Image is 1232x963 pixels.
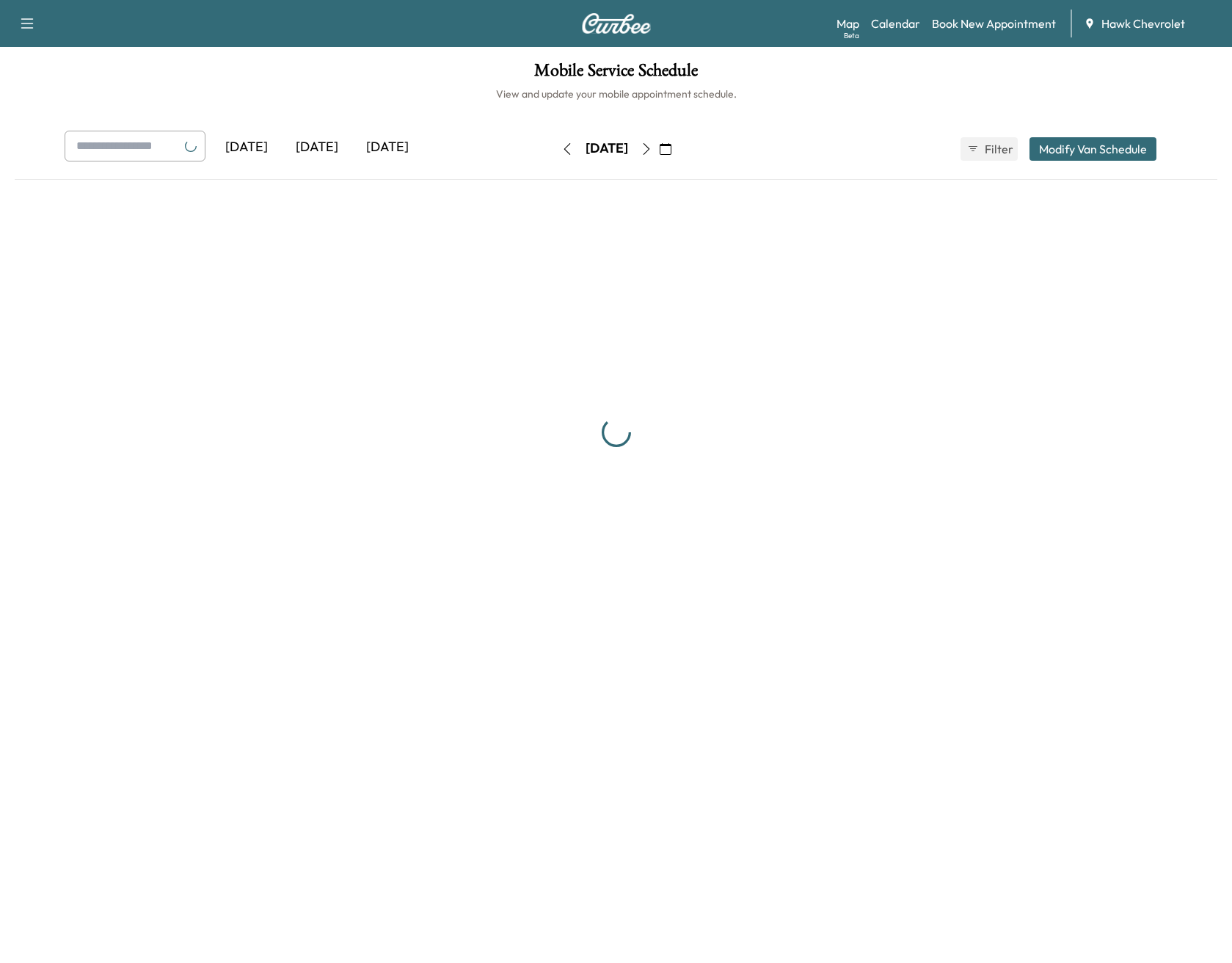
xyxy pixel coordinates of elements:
span: Hawk Chevrolet [1101,15,1185,32]
div: [DATE] [211,131,282,164]
a: Book New Appointment [932,15,1056,32]
h1: Mobile Service Schedule [15,62,1217,87]
h6: View and update your mobile appointment schedule. [15,87,1217,101]
div: [DATE] [282,131,352,164]
button: Modify Van Schedule [1029,137,1156,161]
a: MapBeta [836,15,859,32]
div: Beta [844,30,859,41]
span: Filter [985,140,1011,158]
div: [DATE] [352,131,423,164]
a: Calendar [871,15,920,32]
div: [DATE] [586,139,628,158]
button: Filter [961,137,1018,161]
img: Curbee Logo [581,13,652,34]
